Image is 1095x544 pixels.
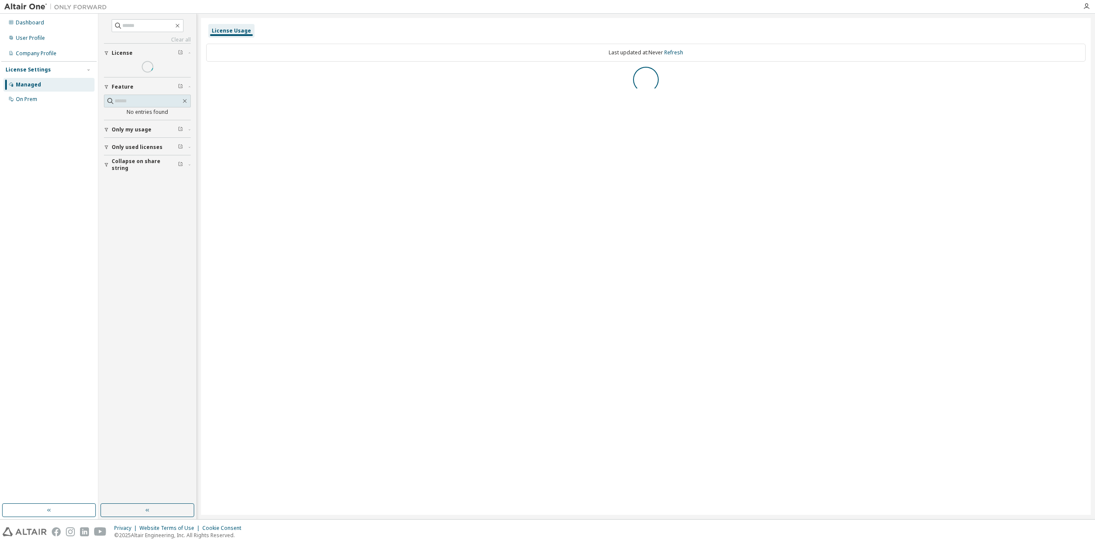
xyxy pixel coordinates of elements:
[178,161,183,168] span: Clear filter
[112,83,133,90] span: Feature
[16,19,44,26] div: Dashboard
[139,525,202,532] div: Website Terms of Use
[178,50,183,56] span: Clear filter
[664,49,683,56] a: Refresh
[16,96,37,103] div: On Prem
[104,77,191,96] button: Feature
[112,158,178,172] span: Collapse on share string
[3,527,47,536] img: altair_logo.svg
[16,50,56,57] div: Company Profile
[104,120,191,139] button: Only my usage
[114,525,139,532] div: Privacy
[16,35,45,42] div: User Profile
[112,144,163,151] span: Only used licenses
[104,44,191,62] button: License
[206,44,1086,62] div: Last updated at: Never
[112,50,133,56] span: License
[6,66,51,73] div: License Settings
[202,525,246,532] div: Cookie Consent
[178,83,183,90] span: Clear filter
[104,109,191,116] div: No entries found
[104,36,191,43] a: Clear all
[16,81,41,88] div: Managed
[94,527,107,536] img: youtube.svg
[4,3,111,11] img: Altair One
[52,527,61,536] img: facebook.svg
[104,138,191,157] button: Only used licenses
[178,144,183,151] span: Clear filter
[66,527,75,536] img: instagram.svg
[178,126,183,133] span: Clear filter
[212,27,251,34] div: License Usage
[114,532,246,539] p: © 2025 Altair Engineering, Inc. All Rights Reserved.
[112,126,151,133] span: Only my usage
[104,155,191,174] button: Collapse on share string
[80,527,89,536] img: linkedin.svg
